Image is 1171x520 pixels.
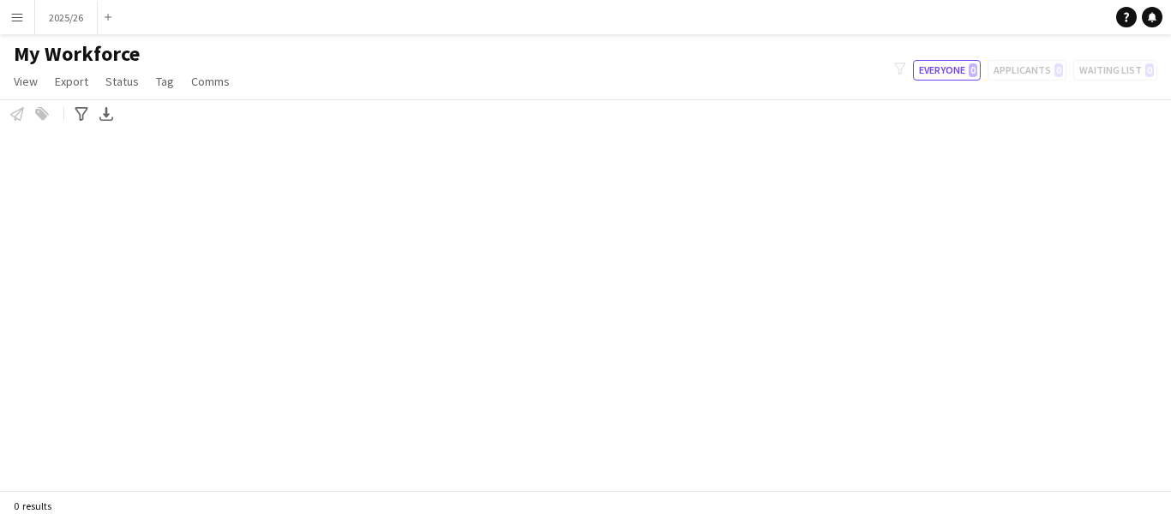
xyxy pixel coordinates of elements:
span: 0 [969,63,977,77]
a: Export [48,70,95,93]
span: Comms [191,74,230,89]
a: Comms [184,70,237,93]
span: Export [55,74,88,89]
button: 2025/26 [35,1,98,34]
a: Tag [149,70,181,93]
span: Tag [156,74,174,89]
app-action-btn: Export XLSX [96,104,117,124]
button: Everyone0 [913,60,981,81]
span: Status [105,74,139,89]
a: Status [99,70,146,93]
a: View [7,70,45,93]
span: My Workforce [14,41,140,67]
span: View [14,74,38,89]
app-action-btn: Advanced filters [71,104,92,124]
